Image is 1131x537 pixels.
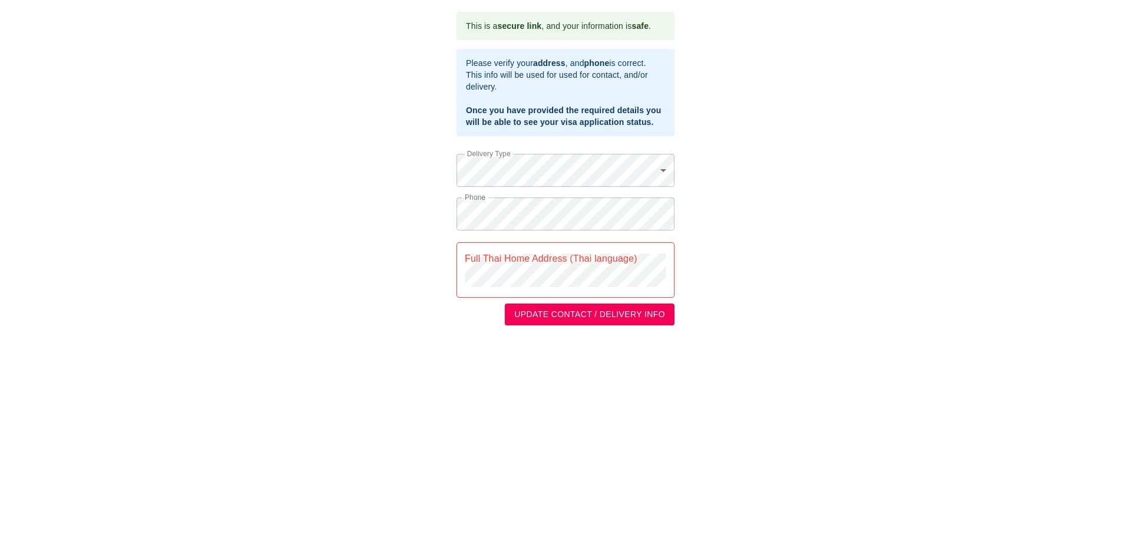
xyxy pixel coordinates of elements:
b: safe [631,21,649,31]
div: Please verify your , and is correct. [466,57,665,69]
b: secure link [497,21,541,31]
div: This is a , and your information is . [466,15,651,37]
b: address [533,58,565,68]
b: phone [584,58,610,68]
div: This info will be used for used for contact, and/or delivery. [466,69,665,93]
div: Once you have provided the required details you will be able to see your visa application status. [466,104,665,128]
span: UPDATE CONTACT / DELIVERY INFO [514,307,665,322]
button: UPDATE CONTACT / DELIVERY INFO [505,304,674,325]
